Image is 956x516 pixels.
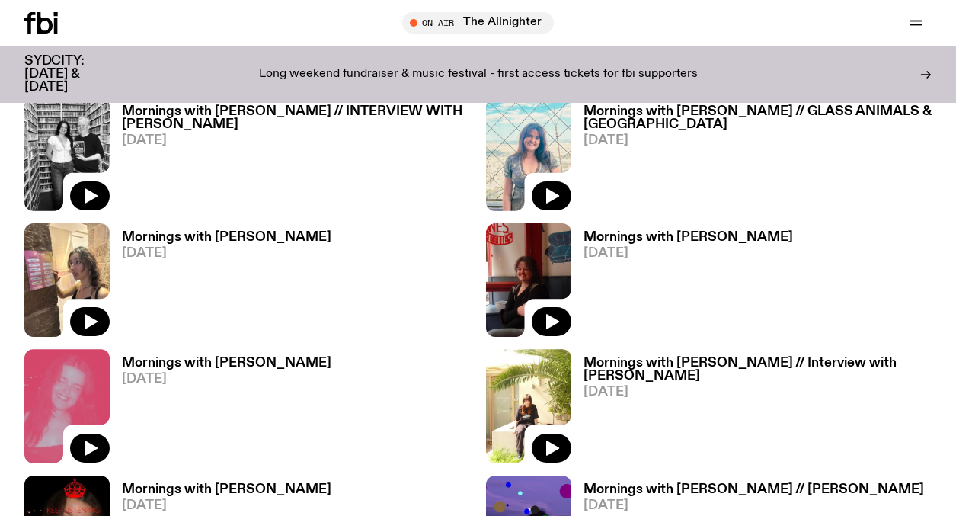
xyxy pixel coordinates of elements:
[122,105,471,131] h3: Mornings with [PERSON_NAME] // INTERVIEW WITH [PERSON_NAME]
[259,68,698,82] p: Long weekend fundraiser & music festival - first access tickets for fbi supporters
[24,55,122,94] h3: SYDCITY: [DATE] & [DATE]
[584,499,924,512] span: [DATE]
[110,231,331,337] a: Mornings with [PERSON_NAME][DATE]
[110,357,331,463] a: Mornings with [PERSON_NAME][DATE]
[571,231,793,337] a: Mornings with [PERSON_NAME][DATE]
[584,134,932,147] span: [DATE]
[584,386,932,399] span: [DATE]
[110,105,471,211] a: Mornings with [PERSON_NAME] // INTERVIEW WITH [PERSON_NAME][DATE]
[122,134,471,147] span: [DATE]
[584,105,932,131] h3: Mornings with [PERSON_NAME] // GLASS ANIMALS & [GEOGRAPHIC_DATA]
[571,357,932,463] a: Mornings with [PERSON_NAME] // Interview with [PERSON_NAME][DATE]
[584,357,932,383] h3: Mornings with [PERSON_NAME] // Interview with [PERSON_NAME]
[402,12,554,34] button: On AirThe Allnighter
[584,483,924,496] h3: Mornings with [PERSON_NAME] // [PERSON_NAME]
[584,247,793,260] span: [DATE]
[122,373,331,386] span: [DATE]
[584,231,793,244] h3: Mornings with [PERSON_NAME]
[122,231,331,244] h3: Mornings with [PERSON_NAME]
[122,499,331,512] span: [DATE]
[122,247,331,260] span: [DATE]
[122,357,331,370] h3: Mornings with [PERSON_NAME]
[122,483,331,496] h3: Mornings with [PERSON_NAME]
[571,105,932,211] a: Mornings with [PERSON_NAME] // GLASS ANIMALS & [GEOGRAPHIC_DATA][DATE]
